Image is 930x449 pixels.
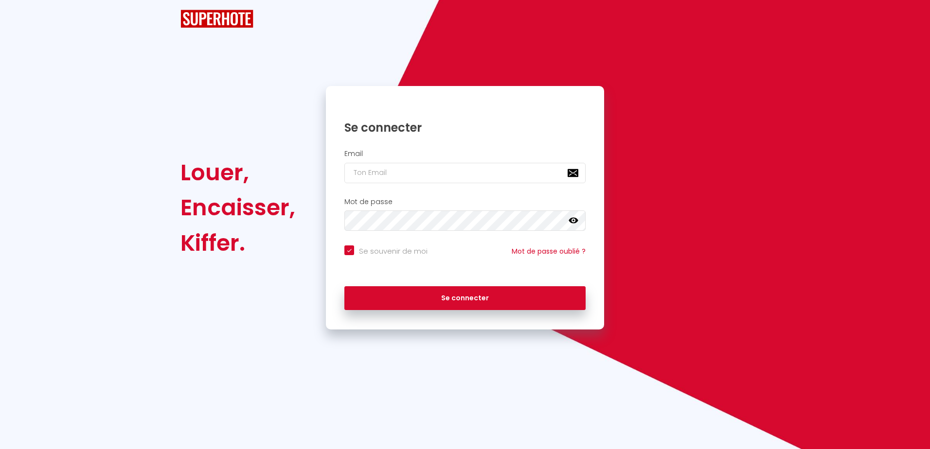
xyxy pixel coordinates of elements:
[180,155,295,190] div: Louer,
[344,286,586,311] button: Se connecter
[512,246,586,256] a: Mot de passe oublié ?
[344,198,586,206] h2: Mot de passe
[344,120,586,135] h1: Se connecter
[180,190,295,225] div: Encaisser,
[180,10,253,28] img: SuperHote logo
[344,150,586,158] h2: Email
[344,163,586,183] input: Ton Email
[180,225,295,260] div: Kiffer.
[8,4,37,33] button: Ouvrir le widget de chat LiveChat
